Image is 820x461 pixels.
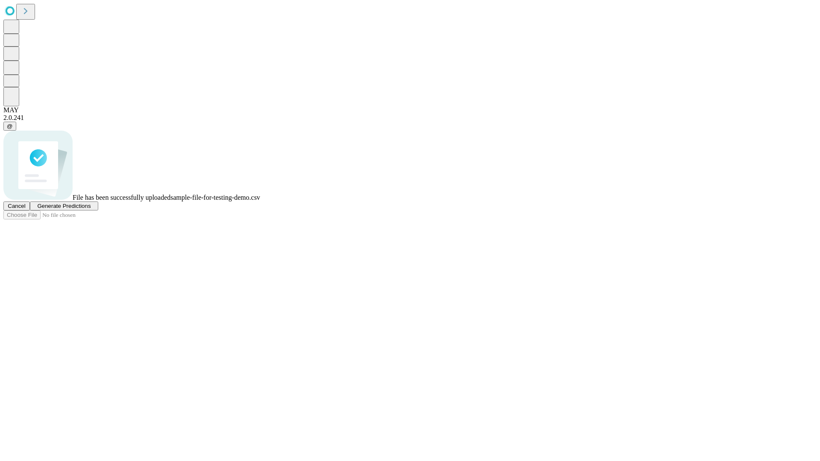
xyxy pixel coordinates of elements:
button: Generate Predictions [30,201,98,210]
span: sample-file-for-testing-demo.csv [170,194,260,201]
span: Generate Predictions [37,203,91,209]
span: Cancel [8,203,26,209]
span: @ [7,123,13,129]
button: @ [3,122,16,131]
span: File has been successfully uploaded [73,194,170,201]
div: MAY [3,106,817,114]
button: Cancel [3,201,30,210]
div: 2.0.241 [3,114,817,122]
